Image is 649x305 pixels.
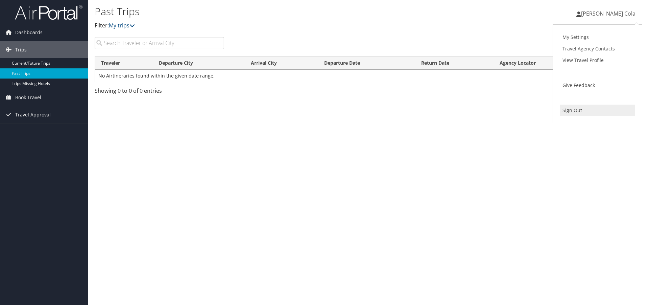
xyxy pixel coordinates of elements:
p: Filter: [95,21,460,30]
th: Departure Date: activate to sort column ascending [318,57,415,70]
a: View Travel Profile [560,55,635,66]
a: Sign Out [560,105,635,116]
div: Showing 0 to 0 of 0 entries [95,87,224,98]
a: My trips [109,22,135,29]
a: Travel Agency Contacts [560,43,635,55]
span: [PERSON_NAME] Cola [581,10,635,17]
th: Departure City: activate to sort column ascending [153,57,245,70]
span: Trips [15,41,27,58]
input: Search Traveler or Arrival City [95,37,224,49]
h1: Past Trips [95,4,460,19]
th: Return Date: activate to sort column ascending [415,57,494,70]
span: Book Travel [15,89,41,106]
img: airportal-logo.png [15,4,82,20]
a: [PERSON_NAME] Cola [576,3,642,24]
span: Dashboards [15,24,43,41]
span: Travel Approval [15,106,51,123]
th: Agency Locator: activate to sort column ascending [494,57,589,70]
a: Give Feedback [560,80,635,91]
td: No Airtineraries found within the given date range. [95,70,642,82]
th: Arrival City: activate to sort column ascending [245,57,318,70]
a: My Settings [560,31,635,43]
th: Traveler: activate to sort column ascending [95,57,153,70]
